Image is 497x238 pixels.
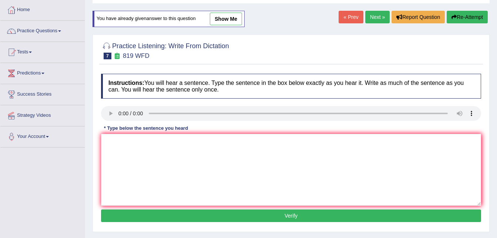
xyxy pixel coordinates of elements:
h2: Practice Listening: Write From Dictation [101,41,229,59]
span: 7 [104,53,111,59]
button: Verify [101,209,481,222]
div: You have already given answer to this question [93,11,245,27]
a: Tests [0,42,85,60]
button: Re-Attempt [447,11,488,23]
button: Report Question [392,11,445,23]
div: * Type below the sentence you heard [101,125,191,132]
a: Next » [365,11,390,23]
a: Your Account [0,126,85,145]
a: Predictions [0,63,85,82]
small: 819 WFD [123,52,150,59]
small: Exam occurring question [113,53,121,60]
h4: You will hear a sentence. Type the sentence in the box below exactly as you hear it. Write as muc... [101,74,481,99]
b: Instructions: [108,80,144,86]
a: Success Stories [0,84,85,103]
a: show me [210,13,242,25]
a: « Prev [339,11,363,23]
a: Practice Questions [0,21,85,39]
a: Strategy Videos [0,105,85,124]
